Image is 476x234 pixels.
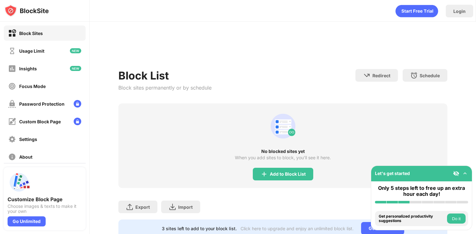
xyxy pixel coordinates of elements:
[70,48,81,53] img: new-icon.svg
[8,118,16,126] img: customize-block-page-off.svg
[235,155,331,160] div: When you add sites to block, you’ll see it here.
[8,216,46,226] div: Go Unlimited
[19,31,43,36] div: Block Sites
[118,149,448,154] div: No blocked sites yet
[453,170,459,177] img: eye-not-visible.svg
[118,39,448,61] iframe: Banner
[19,84,46,89] div: Focus Mode
[395,5,438,17] div: animation
[19,66,37,71] div: Insights
[74,100,81,108] img: lock-menu.svg
[379,214,445,223] div: Get personalized productivity suggestions
[70,66,81,71] img: new-icon.svg
[447,214,466,224] button: Do it
[8,153,16,161] img: about-off.svg
[8,47,16,55] img: time-usage-off.svg
[453,9,466,14] div: Login
[372,73,390,78] div: Redirect
[8,100,16,108] img: password-protection-off.svg
[4,4,49,17] img: logo-blocksite.svg
[19,137,37,142] div: Settings
[178,204,193,210] div: Import
[8,65,16,73] img: insights-off.svg
[241,226,354,231] div: Click here to upgrade and enjoy an unlimited block list.
[162,226,237,231] div: 3 sites left to add to your block list.
[8,29,16,37] img: block-on.svg
[375,185,468,197] div: Only 5 steps left to free up an extra hour each day!
[375,171,410,176] div: Let's get started
[8,82,16,90] img: focus-off.svg
[19,154,32,160] div: About
[268,111,298,141] div: animation
[19,119,61,124] div: Custom Block Page
[8,135,16,143] img: settings-off.svg
[19,101,65,107] div: Password Protection
[135,204,150,210] div: Export
[270,172,306,177] div: Add to Block List
[74,118,81,125] img: lock-menu.svg
[8,171,30,194] img: push-custom-page.svg
[118,85,212,91] div: Block sites permanently or by schedule
[118,69,212,82] div: Block List
[462,170,468,177] img: omni-setup-toggle.svg
[19,48,44,54] div: Usage Limit
[8,204,82,214] div: Choose images & texts to make it your own
[8,196,82,202] div: Customize Block Page
[420,73,440,78] div: Schedule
